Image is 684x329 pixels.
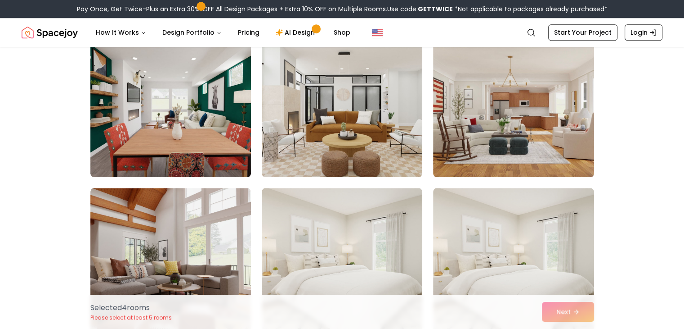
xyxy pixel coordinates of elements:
[372,27,383,38] img: United States
[418,5,453,14] b: GETTWICE
[262,33,422,177] img: Room room-17
[433,33,594,177] img: Room room-18
[548,24,617,41] a: Start Your Project
[22,23,78,41] img: Spacejoy Logo
[89,23,358,41] nav: Main
[90,314,172,321] p: Please select at least 5 rooms
[89,23,153,41] button: How It Works
[22,18,662,47] nav: Global
[387,5,453,14] span: Use code:
[625,24,662,41] a: Login
[326,23,358,41] a: Shop
[155,23,229,41] button: Design Portfolio
[231,23,267,41] a: Pricing
[453,5,608,14] span: *Not applicable to packages already purchased*
[77,5,608,14] div: Pay Once, Get Twice-Plus an Extra 30% OFF All Design Packages + Extra 10% OFF on Multiple Rooms.
[90,33,251,177] img: Room room-16
[22,23,78,41] a: Spacejoy
[268,23,325,41] a: AI Design
[90,302,172,313] p: Selected 4 room s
